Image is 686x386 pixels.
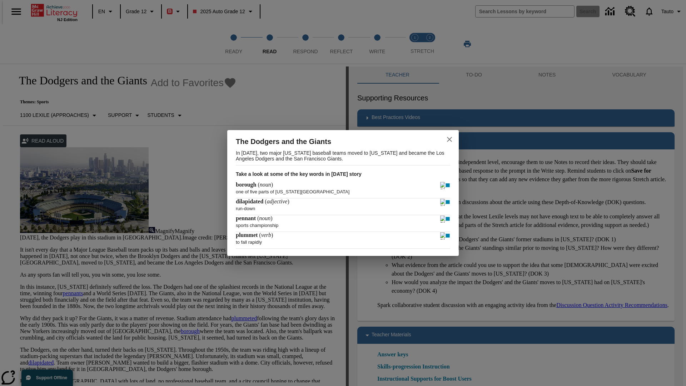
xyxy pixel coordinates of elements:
span: pennant [236,215,257,221]
img: Stop - dilapidated [445,199,450,206]
img: Stop - plummet [445,232,450,239]
span: dilapidated [236,198,265,204]
h4: ( ) [236,182,273,188]
span: plummet [236,232,259,238]
h3: Take a look at some of the key words in [DATE] story [236,165,450,182]
span: noun [260,182,271,188]
h4: ( ) [236,198,289,205]
img: Stop - borough [445,182,450,189]
span: adjective [267,198,288,204]
span: noun [259,215,270,221]
img: Play - pennant [440,216,445,223]
button: close [441,131,458,148]
img: Play - dilapidated [440,199,445,206]
h2: The Dodgers and the Giants [236,136,429,147]
img: Stop - pennant [445,216,450,223]
img: Play - plummet [440,232,445,239]
p: sports championship [236,219,450,228]
p: to fall rapidly [236,236,450,245]
h4: ( ) [236,215,273,222]
span: borough [236,182,258,188]
h4: ( ) [236,232,273,238]
p: one of five parts of [US_STATE][GEOGRAPHIC_DATA] [236,185,450,194]
p: run-down [236,202,450,211]
p: In [DATE], two major [US_STATE] baseball teams moved to [US_STATE] and became the Los Angeles Dod... [236,147,450,165]
img: Play - borough [440,182,445,189]
span: verb [261,232,271,238]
